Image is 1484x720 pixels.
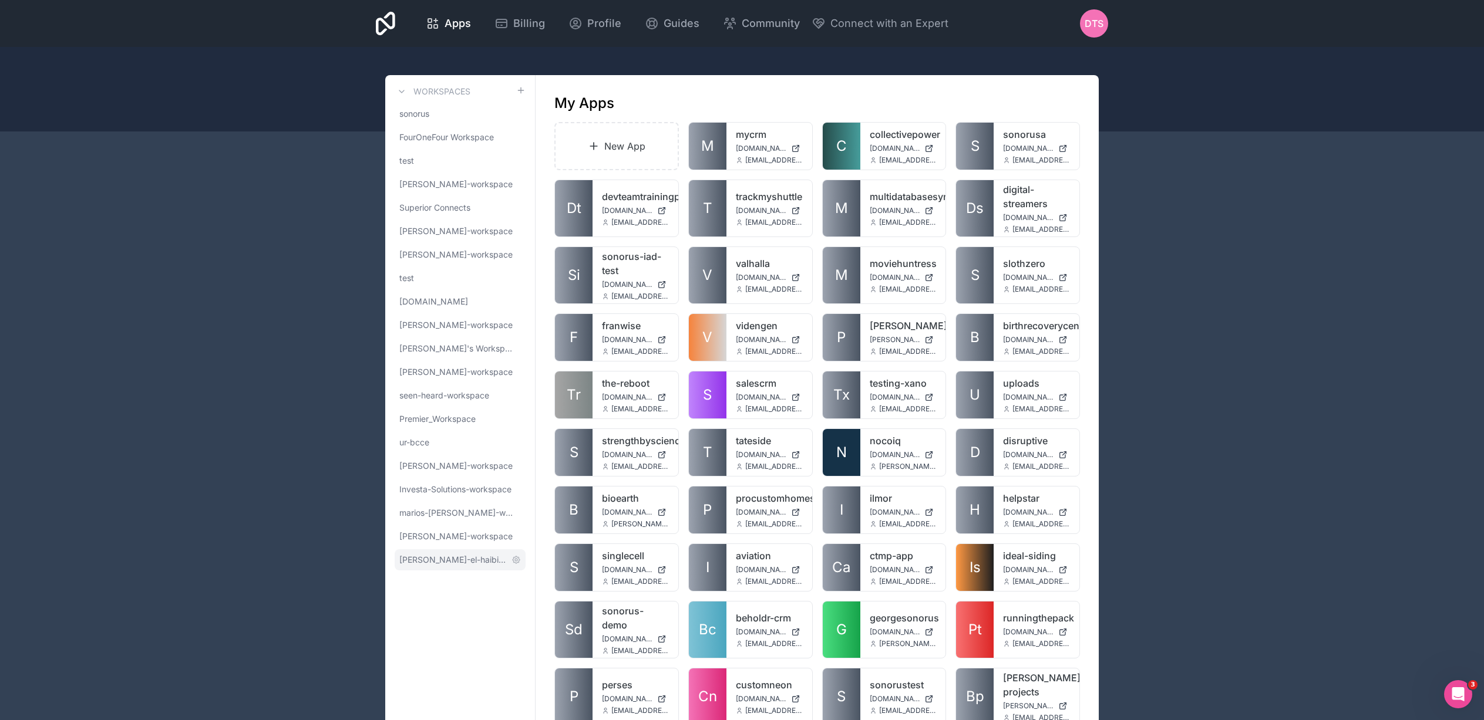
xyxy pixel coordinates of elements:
span: P [570,687,578,706]
a: Ca [823,544,860,591]
a: digital-streamers [1003,182,1070,211]
span: [PERSON_NAME][EMAIL_ADDRESS][DOMAIN_NAME] [611,519,669,529]
span: DTS [1085,16,1103,31]
span: [DOMAIN_NAME] [1003,627,1054,637]
span: test [399,155,414,167]
span: [EMAIL_ADDRESS][DOMAIN_NAME] [1012,577,1070,586]
span: [EMAIL_ADDRESS][DOMAIN_NAME] [745,706,803,715]
span: [DOMAIN_NAME] [602,206,652,215]
span: [DOMAIN_NAME] [736,508,786,517]
span: [EMAIL_ADDRESS][DOMAIN_NAME] [879,706,937,715]
span: [DOMAIN_NAME] [736,694,786,704]
a: T [689,180,726,236]
span: [PERSON_NAME]-workspace [399,178,513,190]
a: [DOMAIN_NAME] [736,144,803,153]
a: Guides [635,11,709,36]
a: devteamtrainingportal [602,190,669,204]
a: franwise [602,319,669,333]
span: S [703,386,712,404]
span: [PERSON_NAME]-workspace [399,530,513,542]
a: S [689,371,726,418]
span: [DOMAIN_NAME] [1003,213,1054,222]
span: [PERSON_NAME]-workspace [399,366,513,378]
span: [DOMAIN_NAME] [736,335,786,344]
span: Profile [587,15,621,32]
span: [EMAIL_ADDRESS][DOMAIN_NAME] [1012,285,1070,294]
a: [DOMAIN_NAME] [736,206,803,215]
a: sonorus-iad-test [602,249,669,278]
a: [DOMAIN_NAME] [1003,450,1070,459]
a: procustomhomes [736,491,803,505]
span: Bc [699,620,716,639]
a: [DOMAIN_NAME] [736,335,803,344]
a: perses [602,678,669,692]
span: [DOMAIN_NAME] [736,273,786,282]
span: M [701,137,714,156]
a: [DOMAIN_NAME] [736,565,803,574]
a: [DOMAIN_NAME] [736,694,803,704]
a: strengthbyscience [602,434,669,448]
span: Community [742,15,800,32]
a: H [956,486,994,533]
span: [EMAIL_ADDRESS][DOMAIN_NAME] [879,577,937,586]
a: [DOMAIN_NAME] [870,144,937,153]
span: Ca [832,558,850,577]
span: [EMAIL_ADDRESS][DOMAIN_NAME] [745,577,803,586]
a: Is [956,544,994,591]
a: [DOMAIN_NAME] [870,694,937,704]
span: [DOMAIN_NAME] [736,206,786,215]
a: customneon [736,678,803,692]
a: [PERSON_NAME]-workspace [395,455,526,476]
span: Sd [565,620,583,639]
span: [DOMAIN_NAME] [1003,393,1054,402]
a: [DOMAIN_NAME] [602,206,669,215]
a: mycrm [736,127,803,141]
a: sonorus [395,103,526,124]
a: Profile [559,11,631,36]
a: test [395,268,526,289]
span: [PERSON_NAME][EMAIL_ADDRESS][DOMAIN_NAME] [879,462,937,471]
span: [EMAIL_ADDRESS][DOMAIN_NAME] [611,218,669,227]
span: [EMAIL_ADDRESS][DOMAIN_NAME] [1012,404,1070,414]
a: [DOMAIN_NAME] [736,273,803,282]
a: [DOMAIN_NAME] [1003,273,1070,282]
a: Community [714,11,809,36]
span: N [836,443,847,462]
a: Si [555,247,593,303]
a: [PERSON_NAME]-workspace [395,244,526,265]
a: sonorusa [1003,127,1070,141]
span: test [399,272,414,284]
span: [DOMAIN_NAME] [870,508,920,517]
span: [DOMAIN_NAME] [399,296,468,307]
span: Tr [567,386,581,404]
a: [PERSON_NAME]-el-haibi-workspace [395,549,526,570]
a: [DOMAIN_NAME] [1003,393,1070,402]
span: [EMAIL_ADDRESS][DOMAIN_NAME] [611,462,669,471]
span: [EMAIL_ADDRESS][DOMAIN_NAME] [879,404,937,414]
span: Investa-Solutions-workspace [399,484,512,495]
span: [PERSON_NAME]'s Workspace [399,343,516,354]
span: [EMAIL_ADDRESS][DOMAIN_NAME] [745,462,803,471]
a: [PERSON_NAME]-workspace [395,221,526,242]
a: [DOMAIN_NAME] [602,280,669,289]
span: [EMAIL_ADDRESS][DOMAIN_NAME] [1012,347,1070,356]
span: S [971,137,980,156]
span: [DOMAIN_NAME] [1003,144,1054,153]
span: [DOMAIN_NAME] [602,335,652,344]
span: Premier_Workspace [399,413,476,425]
span: V [702,266,712,285]
a: D [956,429,994,476]
span: Connect with an Expert [830,15,948,32]
span: Cn [698,687,717,706]
span: [DOMAIN_NAME] [736,565,786,574]
a: [PERSON_NAME]-workspace [395,526,526,547]
span: [EMAIL_ADDRESS][DOMAIN_NAME] [745,218,803,227]
span: [EMAIL_ADDRESS][DOMAIN_NAME] [879,218,937,227]
span: [PERSON_NAME]-workspace [399,319,513,331]
a: salescrm [736,376,803,390]
span: V [702,328,712,347]
a: [DOMAIN_NAME] [870,273,937,282]
a: S [555,429,593,476]
span: S [570,443,578,462]
a: [PERSON_NAME]-workspace [395,361,526,383]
